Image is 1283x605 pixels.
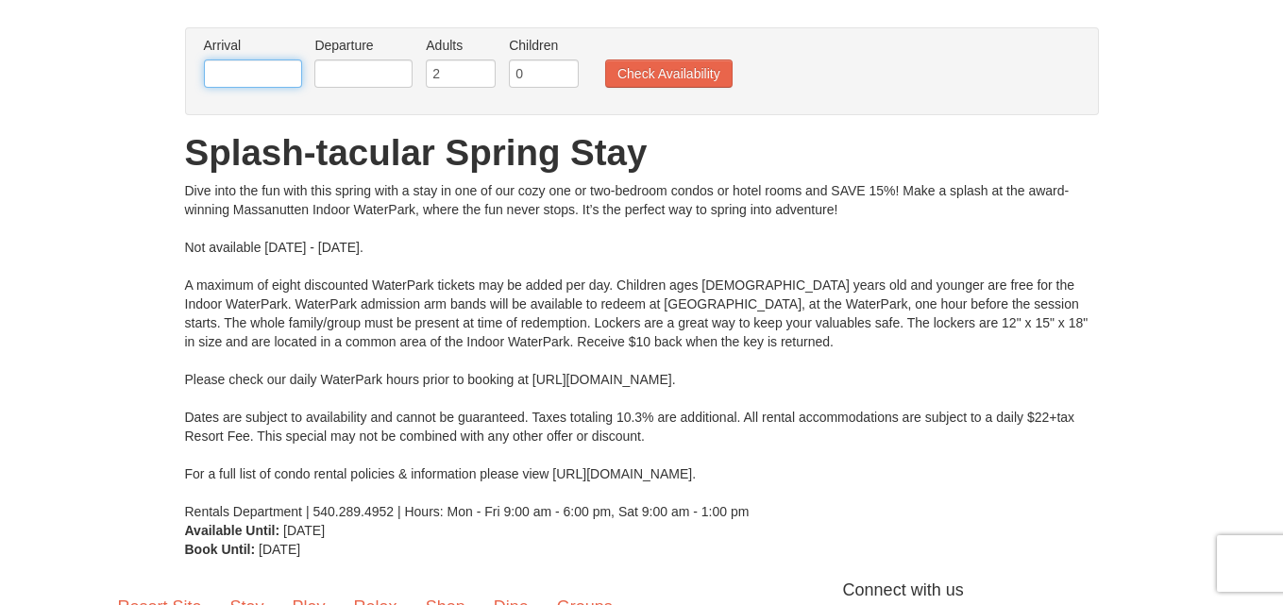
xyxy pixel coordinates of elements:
[185,181,1099,521] div: Dive into the fun with this spring with a stay in one of our cozy one or two-bedroom condos or ho...
[259,542,300,557] span: [DATE]
[426,36,496,55] label: Adults
[509,36,579,55] label: Children
[283,523,325,538] span: [DATE]
[314,36,413,55] label: Departure
[185,542,256,557] strong: Book Until:
[605,59,733,88] button: Check Availability
[104,578,1180,603] p: Connect with us
[185,134,1099,172] h1: Splash-tacular Spring Stay
[185,523,280,538] strong: Available Until:
[204,36,302,55] label: Arrival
